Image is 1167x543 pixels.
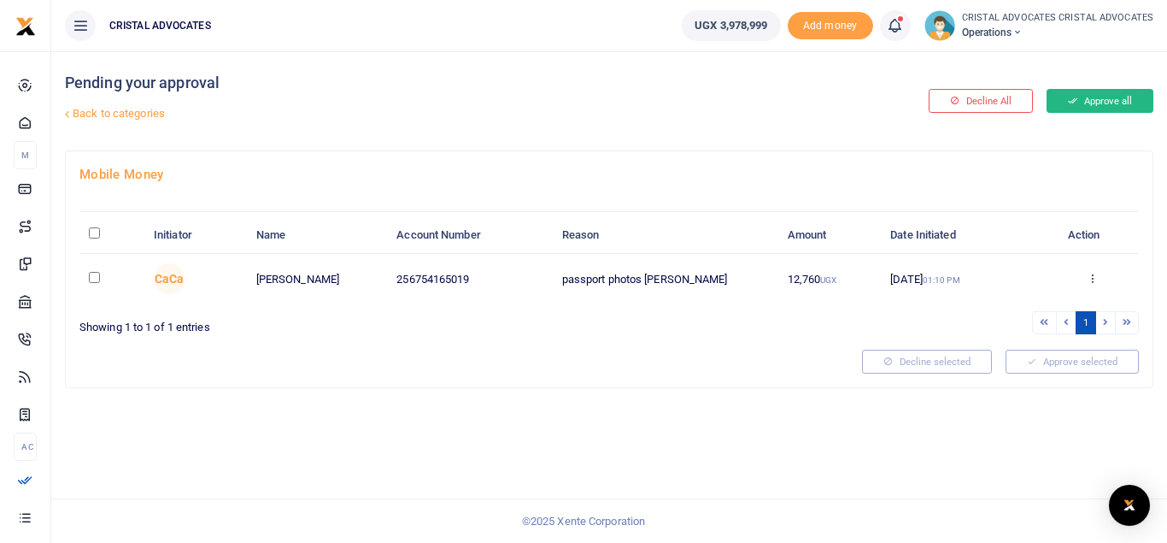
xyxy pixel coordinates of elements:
[675,10,787,41] li: Wallet ballance
[552,217,777,254] th: Reason: activate to sort column ascending
[881,254,1045,304] td: [DATE]
[788,12,873,40] span: Add money
[924,10,1154,41] a: profile-user CRISTAL ADVOCATES CRISTAL ADVOCATES Operations
[777,217,881,254] th: Amount: activate to sort column ascending
[788,12,873,40] li: Toup your wallet
[14,433,37,461] li: Ac
[1047,89,1153,113] button: Approve all
[387,217,552,254] th: Account Number: activate to sort column ascending
[247,217,388,254] th: Name: activate to sort column ascending
[820,275,836,285] small: UGX
[682,10,780,41] a: UGX 3,978,999
[61,99,786,128] a: Back to categories
[1109,485,1150,526] div: Open Intercom Messenger
[962,11,1154,26] small: CRISTAL ADVOCATES CRISTAL ADVOCATES
[881,217,1045,254] th: Date Initiated: activate to sort column ascending
[929,89,1033,113] button: Decline All
[79,217,144,254] th: : activate to sort column descending
[387,254,552,304] td: 256754165019
[15,19,36,32] a: logo-small logo-large logo-large
[1076,311,1096,334] a: 1
[924,10,955,41] img: profile-user
[79,165,1139,184] h4: Mobile Money
[103,18,218,33] span: CRISTAL ADVOCATES
[154,263,185,294] span: Cristal advocates Cristal advocates
[695,17,767,34] span: UGX 3,978,999
[788,18,873,31] a: Add money
[247,254,388,304] td: [PERSON_NAME]
[923,275,960,285] small: 01:10 PM
[777,254,881,304] td: 12,760
[144,217,247,254] th: Initiator: activate to sort column ascending
[79,310,602,336] div: Showing 1 to 1 of 1 entries
[65,74,786,92] h4: Pending your approval
[1045,217,1139,254] th: Action: activate to sort column ascending
[552,254,777,304] td: passport photos [PERSON_NAME]
[962,25,1154,40] span: Operations
[15,16,36,37] img: logo-small
[14,141,37,169] li: M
